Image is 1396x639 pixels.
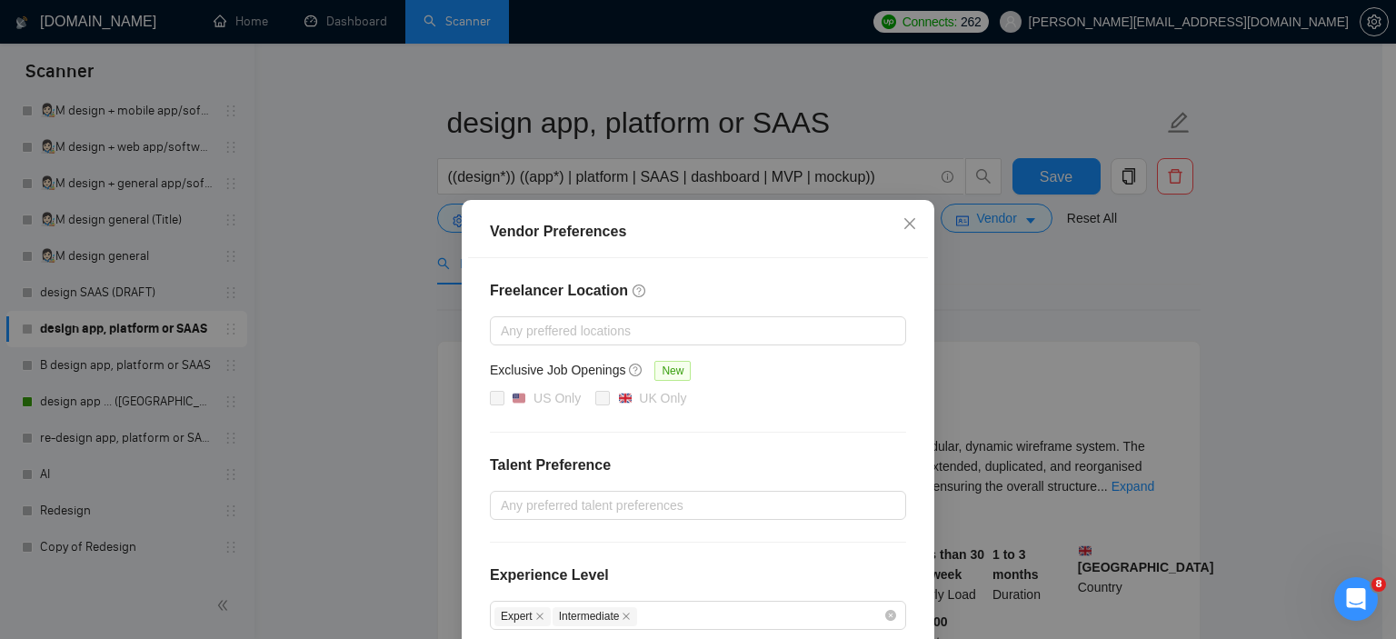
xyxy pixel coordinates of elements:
[654,361,691,381] span: New
[639,388,686,408] div: UK Only
[533,388,581,408] div: US Only
[629,363,643,377] span: question-circle
[553,607,638,626] span: Intermediate
[633,284,647,298] span: question-circle
[490,564,609,586] h4: Experience Level
[513,392,525,404] img: 🇺🇸
[490,360,625,380] h5: Exclusive Job Openings
[490,280,906,302] h4: Freelancer Location
[490,454,906,476] h4: Talent Preference
[622,612,631,621] span: close
[1371,577,1386,592] span: 8
[1334,577,1378,621] iframe: Intercom live chat
[535,612,544,621] span: close
[494,607,551,626] span: Expert
[902,216,917,231] span: close
[885,200,934,249] button: Close
[490,221,906,243] div: Vendor Preferences
[619,392,632,404] img: 🇬🇧
[885,610,896,621] span: close-circle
